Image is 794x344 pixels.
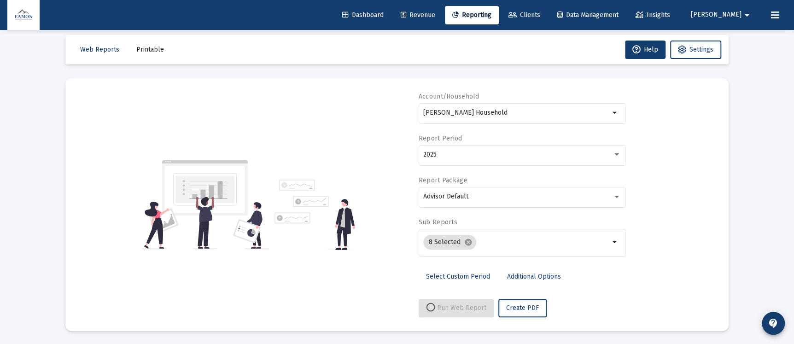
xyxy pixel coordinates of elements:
[274,180,355,250] img: reporting-alt
[142,159,269,250] img: reporting
[628,6,677,24] a: Insights
[670,41,721,59] button: Settings
[419,176,467,184] label: Report Package
[610,107,621,118] mat-icon: arrow_drop_down
[680,6,764,24] button: [PERSON_NAME]
[689,46,713,53] span: Settings
[498,299,547,317] button: Create PDF
[423,235,476,250] mat-chip: 8 Selected
[452,11,491,19] span: Reporting
[423,151,437,158] span: 2025
[741,6,753,24] mat-icon: arrow_drop_down
[419,93,479,100] label: Account/Household
[506,304,539,312] span: Create PDF
[80,46,119,53] span: Web Reports
[342,11,384,19] span: Dashboard
[419,218,457,226] label: Sub Reports
[691,11,741,19] span: [PERSON_NAME]
[426,273,490,280] span: Select Custom Period
[508,11,540,19] span: Clients
[464,238,473,246] mat-icon: cancel
[445,6,499,24] a: Reporting
[393,6,443,24] a: Revenue
[423,109,610,117] input: Search or select an account or household
[610,237,621,248] mat-icon: arrow_drop_down
[636,11,670,19] span: Insights
[73,41,127,59] button: Web Reports
[419,299,494,317] button: Run Web Report
[129,41,171,59] button: Printable
[426,304,486,312] span: Run Web Report
[768,318,779,329] mat-icon: contact_support
[632,46,658,53] span: Help
[14,6,33,24] img: Dashboard
[136,46,164,53] span: Printable
[401,11,435,19] span: Revenue
[507,273,561,280] span: Additional Options
[550,6,626,24] a: Data Management
[335,6,391,24] a: Dashboard
[423,233,610,251] mat-chip-list: Selection
[557,11,619,19] span: Data Management
[501,6,548,24] a: Clients
[625,41,666,59] button: Help
[419,134,462,142] label: Report Period
[423,192,468,200] span: Advisor Default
